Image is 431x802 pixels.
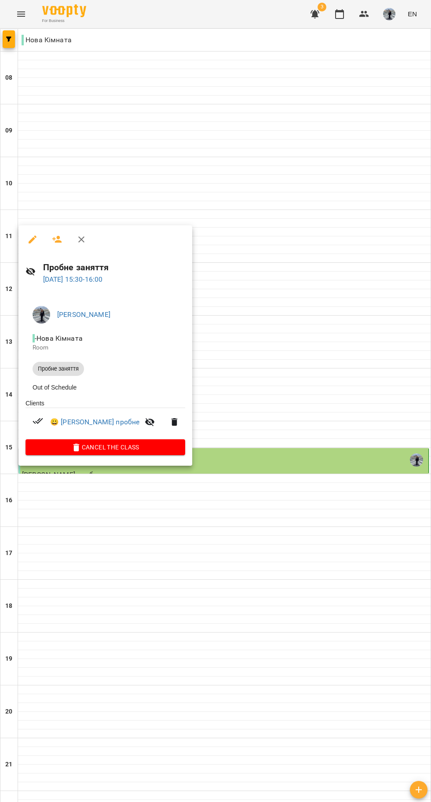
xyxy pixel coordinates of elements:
[26,439,185,455] button: Cancel the class
[26,399,185,440] ul: Clients
[33,343,178,352] p: Room
[50,417,139,427] a: 😀 [PERSON_NAME] пробне
[33,365,84,373] span: Пробне заняття
[43,261,185,274] h6: Пробне заняття
[33,416,43,426] svg: Paid
[33,334,84,342] span: - Нова Кімната
[33,306,50,324] img: 6c0c5be299279ab29028c72f04539b29.jpg
[57,310,110,319] a: [PERSON_NAME]
[33,442,178,453] span: Cancel the class
[43,275,103,283] a: [DATE] 15:30-16:00
[26,379,185,395] li: Out of Schedule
